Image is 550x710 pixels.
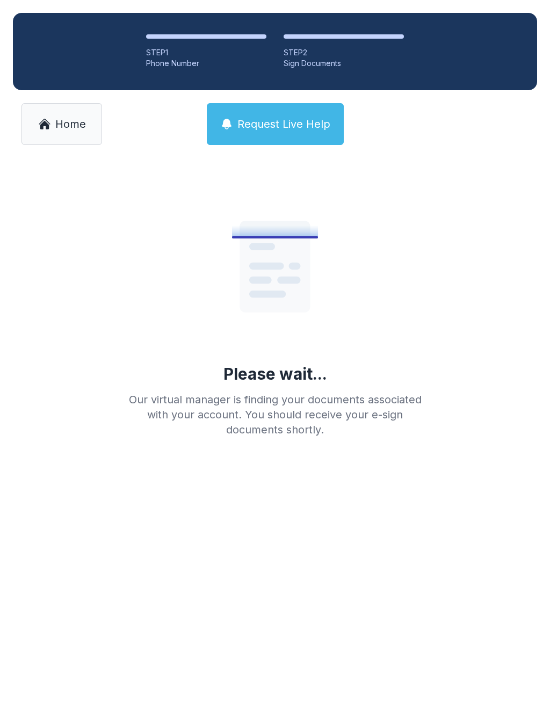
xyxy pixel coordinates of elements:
div: Please wait... [223,364,327,383]
div: Sign Documents [284,58,404,69]
div: Phone Number [146,58,266,69]
div: Our virtual manager is finding your documents associated with your account. You should receive yo... [120,392,430,437]
div: STEP 1 [146,47,266,58]
span: Request Live Help [237,117,330,132]
div: STEP 2 [284,47,404,58]
span: Home [55,117,86,132]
